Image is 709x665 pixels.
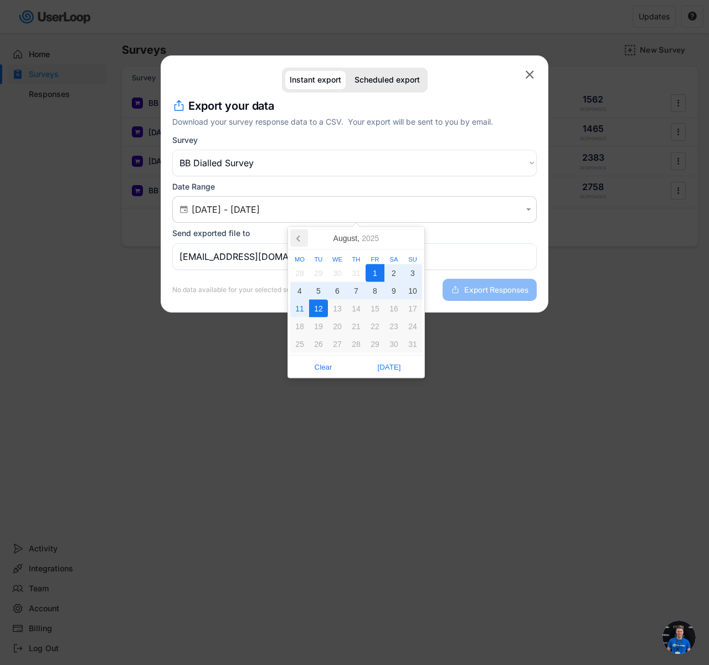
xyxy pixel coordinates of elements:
[366,335,384,353] div: 29
[329,229,384,247] div: August,
[359,359,419,375] span: [DATE]
[290,264,309,282] div: 28
[526,204,531,214] text: 
[347,264,366,282] div: 31
[347,257,366,263] div: Th
[384,300,403,318] div: 16
[384,282,403,300] div: 9
[328,318,347,335] div: 20
[384,318,403,335] div: 23
[443,279,537,301] button: Export Responses
[366,318,384,335] div: 22
[403,318,422,335] div: 24
[290,318,309,335] div: 18
[403,300,422,318] div: 17
[384,335,403,353] div: 30
[362,234,379,242] i: 2025
[172,228,250,238] div: Send exported file to
[328,282,347,300] div: 6
[523,68,537,81] button: 
[347,318,366,335] div: 21
[178,204,189,214] button: 
[290,335,309,353] div: 25
[290,282,309,300] div: 4
[294,359,353,375] span: Clear
[403,264,422,282] div: 3
[290,75,341,85] div: Instant export
[366,257,384,263] div: Fr
[290,257,309,263] div: Mo
[290,300,309,318] div: 11
[188,98,274,114] h4: Export your data
[328,264,347,282] div: 30
[403,282,422,300] div: 10
[366,300,384,318] div: 15
[662,621,696,654] a: Open chat
[180,204,188,214] text: 
[172,287,355,293] div: No data available for your selected survey and time period
[309,300,328,318] div: 12
[523,205,533,214] button: 
[290,358,356,376] button: Clear
[366,264,384,282] div: 1
[347,282,366,300] div: 7
[347,335,366,353] div: 28
[328,335,347,353] div: 27
[366,282,384,300] div: 8
[309,282,328,300] div: 5
[403,335,422,353] div: 31
[356,358,422,376] button: [DATE]
[309,335,328,353] div: 26
[309,318,328,335] div: 19
[354,75,420,85] div: Scheduled export
[403,257,422,263] div: Su
[464,286,528,294] span: Export Responses
[192,204,521,215] input: Air Date/Time Picker
[347,300,366,318] div: 14
[526,68,534,81] text: 
[172,182,215,192] div: Date Range
[384,264,403,282] div: 2
[309,264,328,282] div: 29
[328,300,347,318] div: 13
[309,257,328,263] div: Tu
[328,257,347,263] div: We
[172,116,537,127] div: Download your survey response data to a CSV. Your export will be sent to you by email.
[172,135,198,145] div: Survey
[384,257,403,263] div: Sa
